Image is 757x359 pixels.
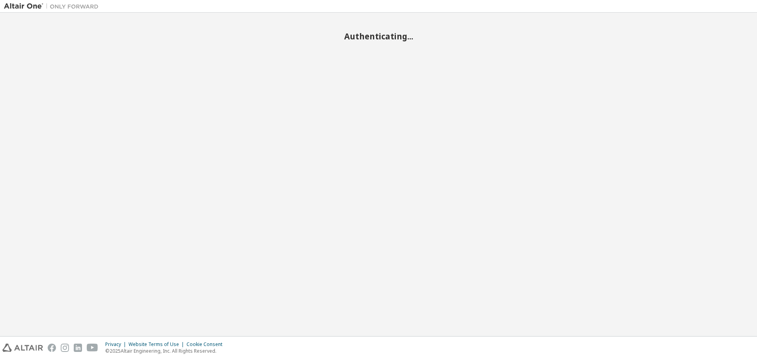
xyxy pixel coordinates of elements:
h2: Authenticating... [4,31,753,41]
img: Altair One [4,2,103,10]
div: Privacy [105,341,129,348]
img: linkedin.svg [74,344,82,352]
img: altair_logo.svg [2,344,43,352]
p: © 2025 Altair Engineering, Inc. All Rights Reserved. [105,348,227,354]
img: facebook.svg [48,344,56,352]
img: youtube.svg [87,344,98,352]
div: Website Terms of Use [129,341,186,348]
img: instagram.svg [61,344,69,352]
div: Cookie Consent [186,341,227,348]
